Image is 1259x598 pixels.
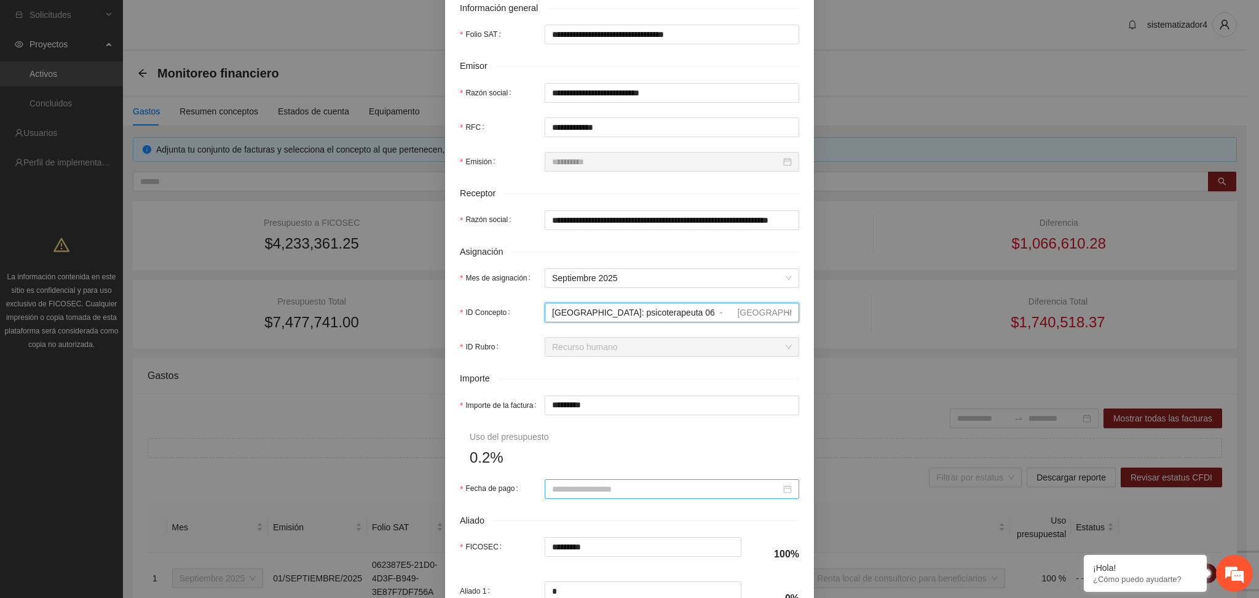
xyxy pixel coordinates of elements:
[460,372,499,386] span: Importe
[545,396,799,415] input: Importe de la factura:
[545,118,799,137] input: RFC:
[737,308,827,317] span: [GEOGRAPHIC_DATA]
[460,118,489,137] label: RFC:
[460,245,512,259] span: Asignación
[545,83,799,103] input: Razón social:
[460,479,523,499] label: Fecha de pago:
[460,396,542,415] label: Importe de la factura:
[460,268,535,288] label: Mes de asignación:
[460,1,547,15] span: Información general
[1093,563,1198,573] div: ¡Hola!
[460,303,515,322] label: ID Concepto:
[552,338,792,356] span: Recurso humano
[460,210,516,230] label: Razón social:
[71,164,170,289] span: Estamos en línea.
[460,186,505,201] span: Receptor
[552,155,781,169] input: Emisión:
[460,25,506,44] label: Folio SAT:
[552,482,781,496] input: Fecha de pago:
[756,548,799,561] h4: 100%
[460,514,493,528] span: Aliado
[545,538,741,556] input: FICOSEC:
[64,63,207,79] div: Chatee con nosotros ahora
[470,446,503,469] span: 0.2%
[202,6,231,36] div: Minimizar ventana de chat en vivo
[460,152,500,172] label: Emisión:
[6,336,234,379] textarea: Escriba su mensaje y pulse “Intro”
[552,308,715,317] span: [GEOGRAPHIC_DATA]: psicoterapeuta 06
[720,308,723,317] span: -
[552,269,792,287] span: Septiembre 2025
[460,537,507,557] label: FICOSEC:
[460,337,503,357] label: ID Rubro:
[460,59,496,73] span: Emisor
[545,25,799,44] input: Folio SAT:
[1093,575,1198,584] p: ¿Cómo puedo ayudarte?
[545,210,799,230] input: Razón social:
[470,430,548,444] div: Uso del presupuesto
[460,83,516,103] label: Razón social:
